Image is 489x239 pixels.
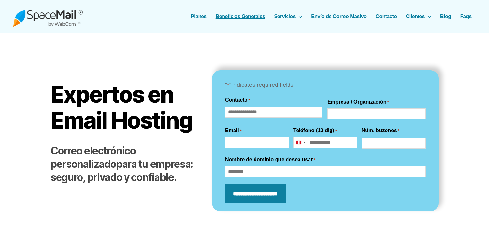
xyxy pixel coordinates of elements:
label: Nombre de dominio que desea usar [225,156,315,164]
legend: Contacto [225,96,250,104]
h2: para tu empresa: seguro, privado y confiable. [50,144,199,184]
a: Clientes [406,13,431,19]
strong: Correo electrónico personalizado [50,144,136,170]
p: “ ” indicates required fields [225,80,426,90]
a: Contacto [375,13,397,19]
a: Faqs [460,13,472,19]
nav: Horizontal [194,13,476,19]
a: Planes [191,13,207,19]
label: Núm. buzones [362,127,400,134]
a: Blog [440,13,451,19]
a: Servicios [274,13,302,19]
label: Empresa / Organización [327,98,389,106]
h1: Expertos en Email Hosting [50,82,199,133]
a: Envío de Correo Masivo [311,13,366,19]
button: Selected country [294,137,307,148]
label: Email [225,127,242,134]
label: Teléfono (10 dig) [293,127,337,134]
a: Beneficios Generales [216,13,265,19]
img: Spacemail [13,6,83,27]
